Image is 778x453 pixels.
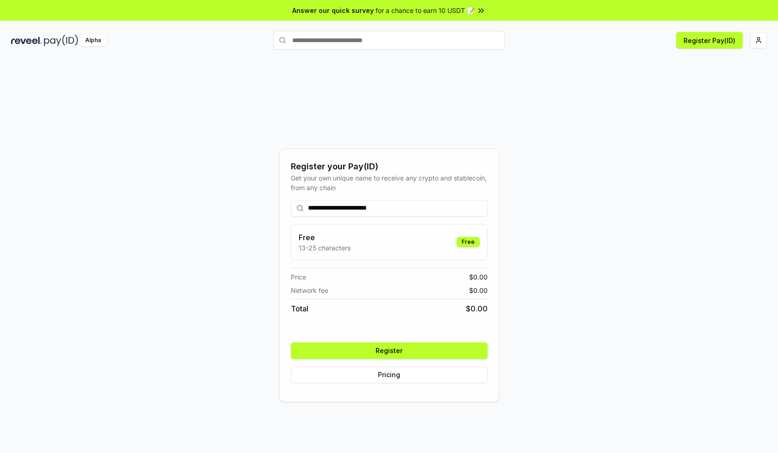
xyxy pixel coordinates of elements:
div: Free [457,237,480,247]
p: 13-25 characters [299,243,351,253]
span: $ 0.00 [469,272,488,282]
button: Pricing [291,366,488,383]
h3: Free [299,232,351,243]
span: $ 0.00 [469,285,488,295]
div: Alpha [80,35,106,46]
img: reveel_dark [11,35,42,46]
img: pay_id [44,35,78,46]
span: for a chance to earn 10 USDT 📝 [376,6,475,15]
button: Register [291,342,488,359]
span: Price [291,272,306,282]
div: Register your Pay(ID) [291,160,488,173]
span: Total [291,303,308,314]
span: Answer our quick survey [292,6,374,15]
div: Get your own unique name to receive any crypto and stablecoin, from any chain [291,173,488,192]
span: Network fee [291,285,328,295]
span: $ 0.00 [466,303,488,314]
button: Register Pay(ID) [676,32,743,49]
